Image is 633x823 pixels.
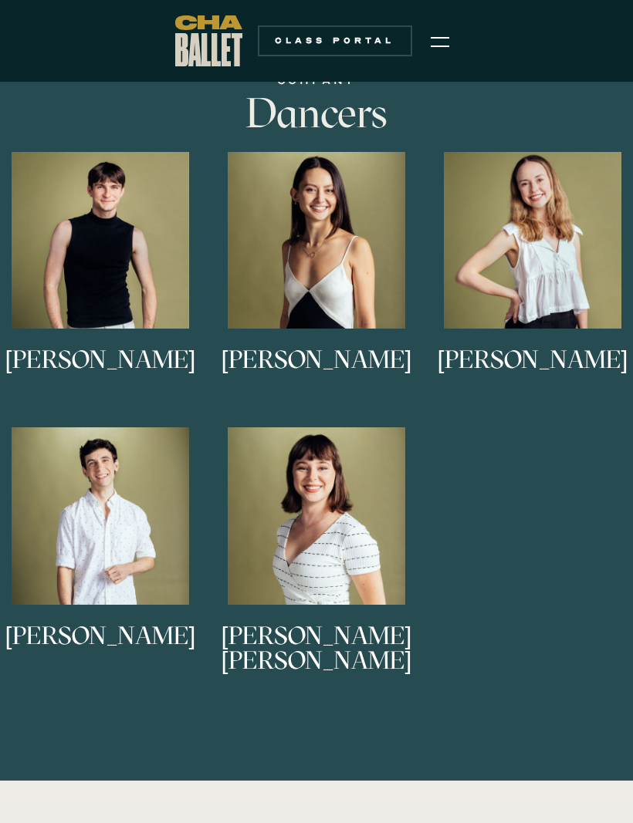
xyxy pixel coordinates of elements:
[222,347,412,398] h3: [PERSON_NAME]
[175,15,242,66] a: home
[421,22,459,60] div: menu
[66,90,567,137] h3: Dancers
[438,347,628,398] h3: [PERSON_NAME]
[258,25,412,56] a: Class Portal
[432,152,633,404] a: [PERSON_NAME]
[5,623,196,674] h3: [PERSON_NAME]
[267,35,403,47] div: Class Portal
[216,623,417,674] h3: [PERSON_NAME] [PERSON_NAME]
[216,152,417,404] a: [PERSON_NAME]
[5,347,196,398] h3: [PERSON_NAME]
[216,427,417,680] a: [PERSON_NAME] [PERSON_NAME]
